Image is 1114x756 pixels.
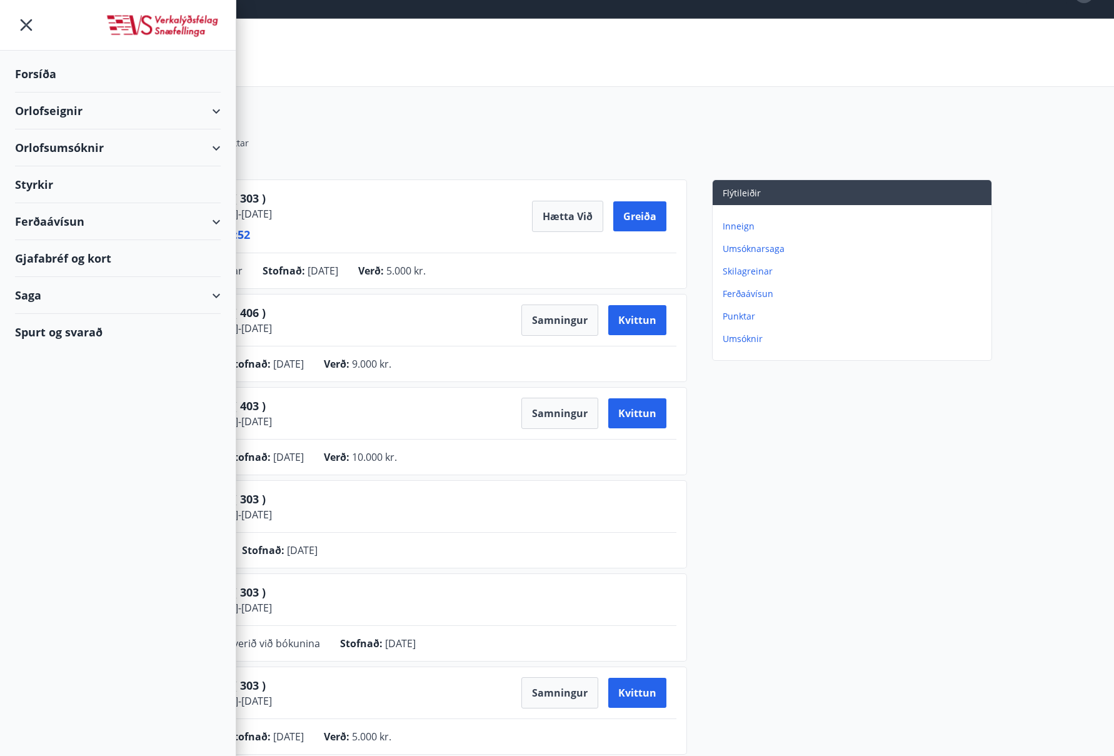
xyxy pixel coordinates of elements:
span: Verð : [324,450,349,464]
span: [DATE] [287,543,318,557]
span: Verð : [358,264,384,278]
span: Stofnað : [228,357,271,371]
span: 10.000 kr. [352,450,397,464]
p: Umsóknarsaga [723,243,986,255]
span: 52 [238,227,250,242]
span: Stofnað : [228,450,271,464]
span: [DATE] - [DATE] [205,508,272,522]
span: Stofnað : [263,264,305,278]
div: Orlofseignir [15,93,221,129]
button: menu [15,14,38,36]
button: Samningur [521,398,598,429]
span: [DATE] - [DATE] [205,321,272,335]
span: Flýtileiðir [723,187,761,199]
span: Stofnað : [340,637,383,650]
button: Kvittun [608,305,666,335]
span: [DATE] - [DATE] [205,207,272,221]
div: Orlofsumsóknir [15,129,221,166]
span: [DATE] - [DATE] [205,694,272,708]
div: Ferðaávísun [15,203,221,240]
span: Stofnað : [242,543,284,557]
div: Gjafabréf og kort [15,240,221,277]
p: Ferðaávísun [723,288,986,300]
span: [DATE] [308,264,338,278]
span: Hætt hefur verið við bókunina [179,637,320,650]
div: Spurt og svarað [15,314,221,350]
span: 9.000 kr. [352,357,391,371]
button: Samningur [521,677,598,708]
span: [DATE] [273,450,304,464]
span: 5.000 kr. [386,264,426,278]
span: [DATE] - [DATE] [205,601,272,615]
span: 5.000 kr. [352,730,391,743]
button: Greiða [613,201,666,231]
span: Verð : [324,730,349,743]
span: [DATE] [385,637,416,650]
button: Samningur [521,305,598,336]
span: [DATE] - [DATE] [205,415,272,428]
button: Kvittun [608,678,666,708]
p: Inneign [723,220,986,233]
p: Umsóknir [723,333,986,345]
img: union_logo [105,14,221,39]
button: Kvittun [608,398,666,428]
button: Hætta við [532,201,603,232]
p: Skilagreinar [723,265,986,278]
div: Styrkir [15,166,221,203]
span: Verð : [324,357,349,371]
span: [DATE] [273,357,304,371]
span: Stofnað : [228,730,271,743]
span: [DATE] [273,730,304,743]
div: Saga [15,277,221,314]
div: Forsíða [15,56,221,93]
p: Punktar [723,310,986,323]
